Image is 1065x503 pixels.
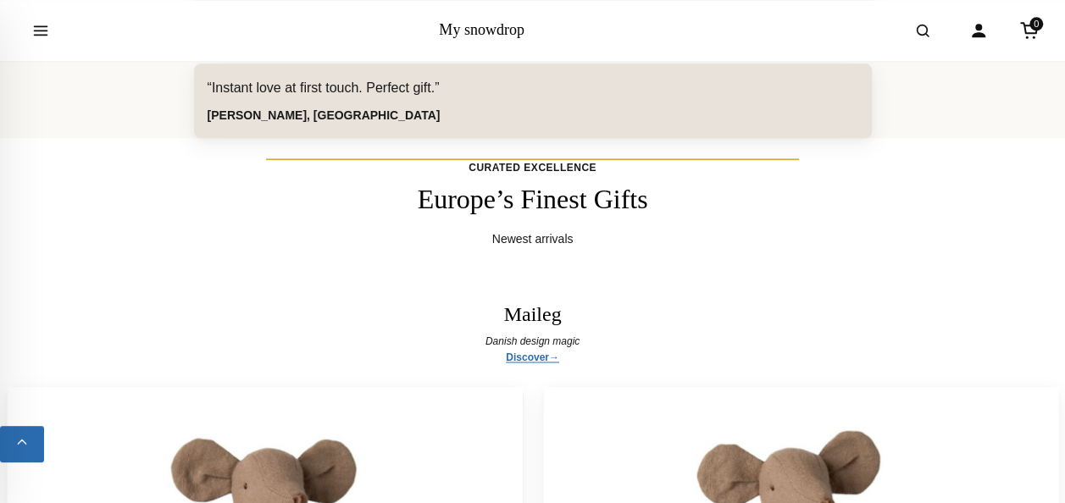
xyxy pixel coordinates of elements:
button: Open menu [17,7,64,54]
div: [PERSON_NAME], [GEOGRAPHIC_DATA] [208,106,858,124]
p: “Instant love at first touch. Perfect gift.” [208,77,858,99]
h2: Europe’s Finest Gifts [7,183,1058,215]
a: Account [960,12,997,49]
button: Open search [899,7,946,54]
p: Newest arrivals [194,229,872,248]
a: My snowdrop [439,21,524,38]
span: 0 [1029,17,1043,30]
span: Danish design magic [485,334,580,350]
a: Discover all Maileg products [506,350,559,366]
span: Curated Excellence [7,160,1058,176]
h3: Maileg [504,302,562,327]
a: Cart [1011,12,1048,49]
